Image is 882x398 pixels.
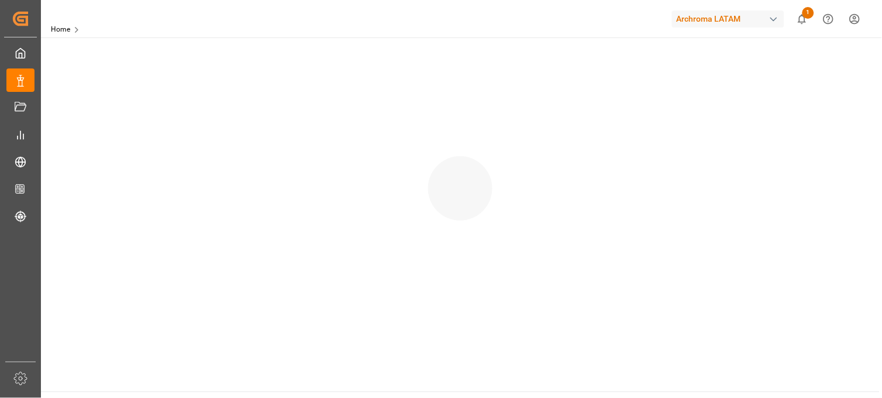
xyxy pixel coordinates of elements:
a: Home [51,25,70,33]
div: Archroma LATAM [672,11,784,28]
button: Help Center [815,6,842,32]
span: 1 [802,7,814,19]
button: Archroma LATAM [672,8,789,30]
button: show 1 new notifications [789,6,815,32]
